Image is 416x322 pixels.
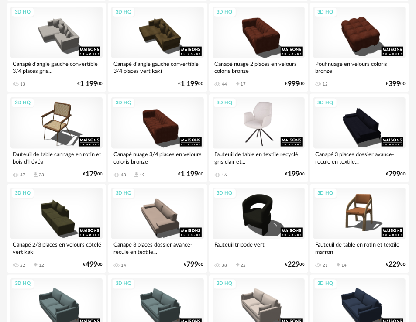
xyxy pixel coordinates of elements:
div: 48 [121,172,126,178]
span: Download icon [234,262,241,269]
div: 3D HQ [112,188,135,199]
a: 3D HQ Canapé 3 places dossier avance-recule en textile... 14 €79900 [108,184,207,273]
span: 199 [288,171,299,177]
div: 12 [39,263,44,268]
div: 3D HQ [112,7,135,18]
span: 499 [86,262,97,268]
span: 1 199 [80,81,97,87]
div: Canapé nuage 2 places en velours coloris bronze [213,58,305,76]
div: 3D HQ [213,98,237,109]
div: Canapé 3 places dossier avance-recule en textile... [111,240,203,257]
div: 44 [222,82,227,87]
a: 3D HQ Fauteuil de table cannage en rotin et bois d'hévéa 47 Download icon 23 €17900 [7,94,106,183]
div: € 00 [179,81,204,87]
a: 3D HQ Canapé 3 places dossier avance-recule en textile... €79900 [310,94,409,183]
span: 999 [288,81,299,87]
a: 3D HQ Canapé d'angle gauche convertible 3/4 places gris... 13 €1 19900 [7,3,106,92]
div: € 00 [285,171,305,177]
div: 13 [20,82,25,87]
span: 799 [388,171,400,177]
span: 1 199 [181,171,199,177]
div: Canapé 2/3 places en velours côtelé vert kaki [10,240,103,257]
span: 229 [388,262,400,268]
div: Fauteuil de table en rotin et textile marron [313,240,406,257]
div: 12 [323,82,328,87]
span: 229 [288,262,299,268]
a: 3D HQ Fauteuil de table en rotin et textile marron 21 Download icon 14 €22900 [310,184,409,273]
div: 3D HQ [314,7,337,18]
a: 3D HQ Canapé d'angle gauche convertible 3/4 places vert kaki €1 19900 [108,3,207,92]
div: 14 [342,263,347,268]
span: Download icon [234,81,241,88]
div: € 00 [285,262,305,268]
div: 22 [241,263,246,268]
div: Fauteuil de table en textile recyclé gris clair et... [213,149,305,166]
div: € 00 [386,171,406,177]
a: 3D HQ Canapé nuage 2 places en velours coloris bronze 44 Download icon 17 €99900 [209,3,308,92]
div: Pouf nuage en velours coloris bronze [313,58,406,76]
div: 14 [121,263,126,268]
div: € 00 [179,171,204,177]
div: 3D HQ [213,7,237,18]
a: 3D HQ Pouf nuage en velours coloris bronze 12 €39900 [310,3,409,92]
div: 38 [222,263,227,268]
div: 3D HQ [112,98,135,109]
div: 17 [241,82,246,87]
div: 16 [222,172,227,178]
a: 3D HQ Fauteuil tripode vert 38 Download icon 22 €22900 [209,184,308,273]
div: € 00 [83,262,103,268]
div: Fauteuil tripode vert [213,240,305,257]
div: 3D HQ [11,188,34,199]
div: Canapé 3 places dossier avance-recule en textile... [313,149,406,166]
span: Download icon [335,262,342,269]
div: Fauteuil de table cannage en rotin et bois d'hévéa [10,149,103,166]
span: 799 [187,262,199,268]
div: 21 [323,263,328,268]
div: 19 [140,172,145,178]
span: 179 [86,171,97,177]
span: Download icon [32,171,39,178]
div: 3D HQ [11,7,34,18]
div: 3D HQ [11,98,34,109]
div: 22 [20,263,25,268]
div: 3D HQ [314,98,337,109]
div: € 00 [83,171,103,177]
div: 3D HQ [112,279,135,290]
span: 399 [388,81,400,87]
span: Download icon [32,262,39,269]
div: € 00 [77,81,103,87]
a: 3D HQ Fauteuil de table en textile recyclé gris clair et... 16 €19900 [209,94,308,183]
div: € 00 [386,81,406,87]
span: Download icon [133,171,140,178]
div: 3D HQ [314,279,337,290]
div: € 00 [285,81,305,87]
div: 3D HQ [213,279,237,290]
a: 3D HQ Canapé 2/3 places en velours côtelé vert kaki 22 Download icon 12 €49900 [7,184,106,273]
div: Canapé nuage 3/4 places en velours coloris bronze [111,149,203,166]
div: € 00 [386,262,406,268]
div: Canapé d'angle gauche convertible 3/4 places gris... [10,58,103,76]
div: Canapé d'angle gauche convertible 3/4 places vert kaki [111,58,203,76]
span: 1 199 [181,81,199,87]
a: 3D HQ Canapé nuage 3/4 places en velours coloris bronze 48 Download icon 19 €1 19900 [108,94,207,183]
div: 3D HQ [11,279,34,290]
div: 3D HQ [213,188,237,199]
div: 23 [39,172,44,178]
div: 3D HQ [314,188,337,199]
div: 47 [20,172,25,178]
div: € 00 [184,262,204,268]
